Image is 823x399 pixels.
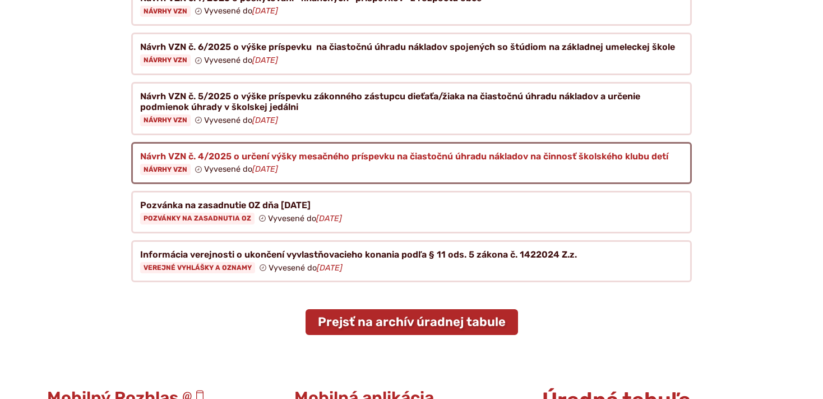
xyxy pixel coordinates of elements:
a: Návrh VZN č. 6/2025 o výške príspevku na čiastočnú úhradu nákladov spojených so štúdiom na základ... [131,33,692,75]
a: Pozvánka na zasadnutie OZ dňa [DATE] Pozvánky na zasadnutia OZ Vyvesené do[DATE] [131,191,692,233]
a: Návrh VZN č. 4/2025 o určení výšky mesačného príspevku na čiastočnú úhradu nákladov na činnosť šk... [131,142,692,185]
a: Prejsť na archív úradnej tabule [306,309,518,335]
a: Návrh VZN č. 5/2025 o výške príspevku zákonného zástupcu dieťaťa/žiaka na čiastočnú úhradu náklad... [131,82,692,135]
a: Informácia verejnosti o ukončení vyvlastňovacieho konania podľa § 11 ods. 5 zákona č. 1422024 Z.z... [131,240,692,283]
